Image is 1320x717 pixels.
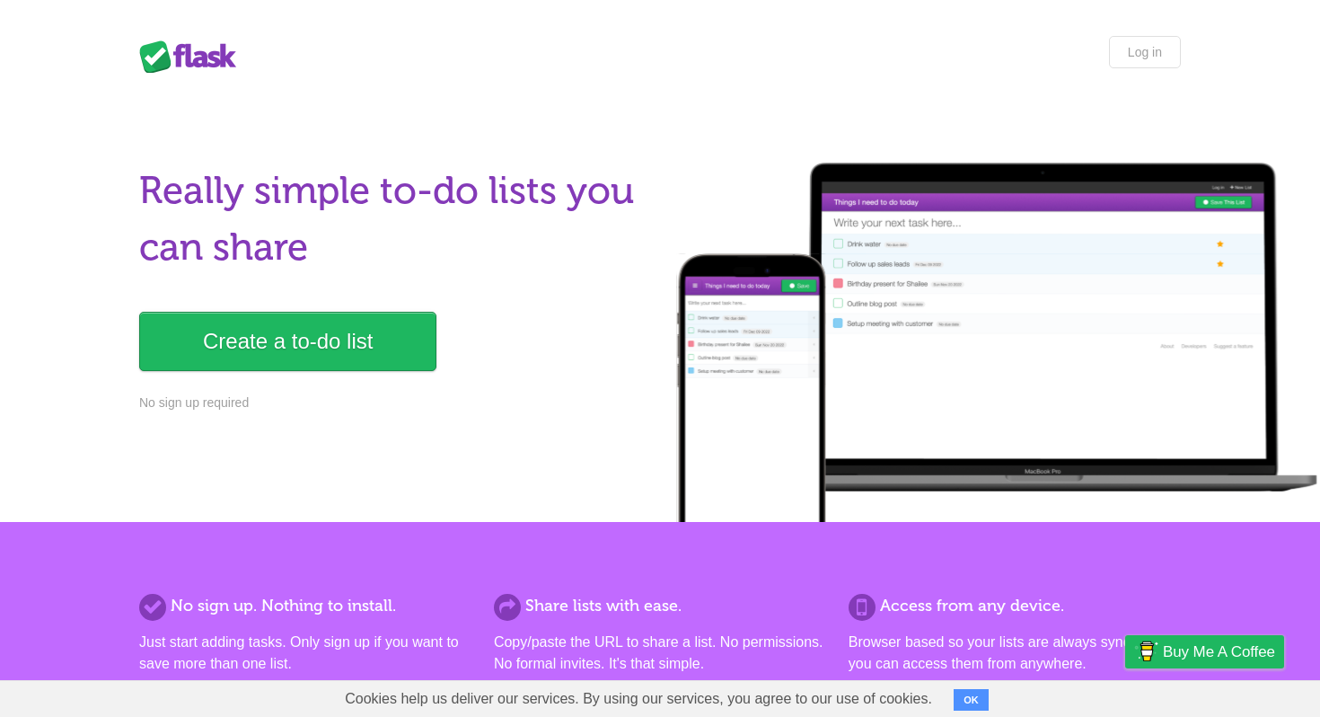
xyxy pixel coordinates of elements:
[327,681,950,717] span: Cookies help us deliver our services. By using our services, you agree to our use of cookies.
[494,632,826,675] p: Copy/paste the URL to share a list. No permissions. No formal invites. It's that simple.
[139,394,649,412] p: No sign up required
[1109,36,1181,68] a: Log in
[1163,636,1275,668] span: Buy me a coffee
[1125,635,1284,668] a: Buy me a coffee
[139,312,436,371] a: Create a to-do list
[494,594,826,618] h2: Share lists with ease.
[139,632,471,675] p: Just start adding tasks. Only sign up if you want to save more than one list.
[954,689,989,711] button: OK
[139,163,649,276] h1: Really simple to-do lists you can share
[139,594,471,618] h2: No sign up. Nothing to install.
[1134,636,1158,667] img: Buy me a coffee
[849,632,1181,675] p: Browser based so your lists are always synced and you can access them from anywhere.
[849,594,1181,618] h2: Access from any device.
[139,40,247,73] div: Flask Lists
